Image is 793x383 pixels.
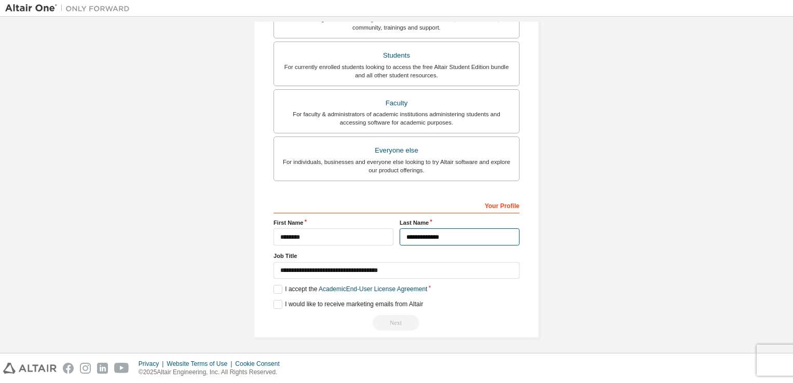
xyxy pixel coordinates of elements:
label: First Name [274,218,393,227]
label: I accept the [274,285,427,294]
div: Everyone else [280,143,513,158]
img: facebook.svg [63,363,74,374]
label: Job Title [274,252,519,260]
div: Faculty [280,96,513,111]
img: instagram.svg [80,363,91,374]
div: For existing customers looking to access software downloads, HPC resources, community, trainings ... [280,15,513,32]
div: For faculty & administrators of academic institutions administering students and accessing softwa... [280,110,513,127]
div: Students [280,48,513,63]
div: Website Terms of Use [167,360,235,368]
label: I would like to receive marketing emails from Altair [274,300,423,309]
img: linkedin.svg [97,363,108,374]
div: For currently enrolled students looking to access the free Altair Student Edition bundle and all ... [280,63,513,79]
div: Your Profile [274,197,519,213]
div: Privacy [139,360,167,368]
img: youtube.svg [114,363,129,374]
div: Cookie Consent [235,360,285,368]
p: © 2025 Altair Engineering, Inc. All Rights Reserved. [139,368,286,377]
div: Read and acccept EULA to continue [274,315,519,331]
a: Academic End-User License Agreement [319,285,427,293]
img: altair_logo.svg [3,363,57,374]
label: Last Name [400,218,519,227]
div: For individuals, businesses and everyone else looking to try Altair software and explore our prod... [280,158,513,174]
img: Altair One [5,3,135,13]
